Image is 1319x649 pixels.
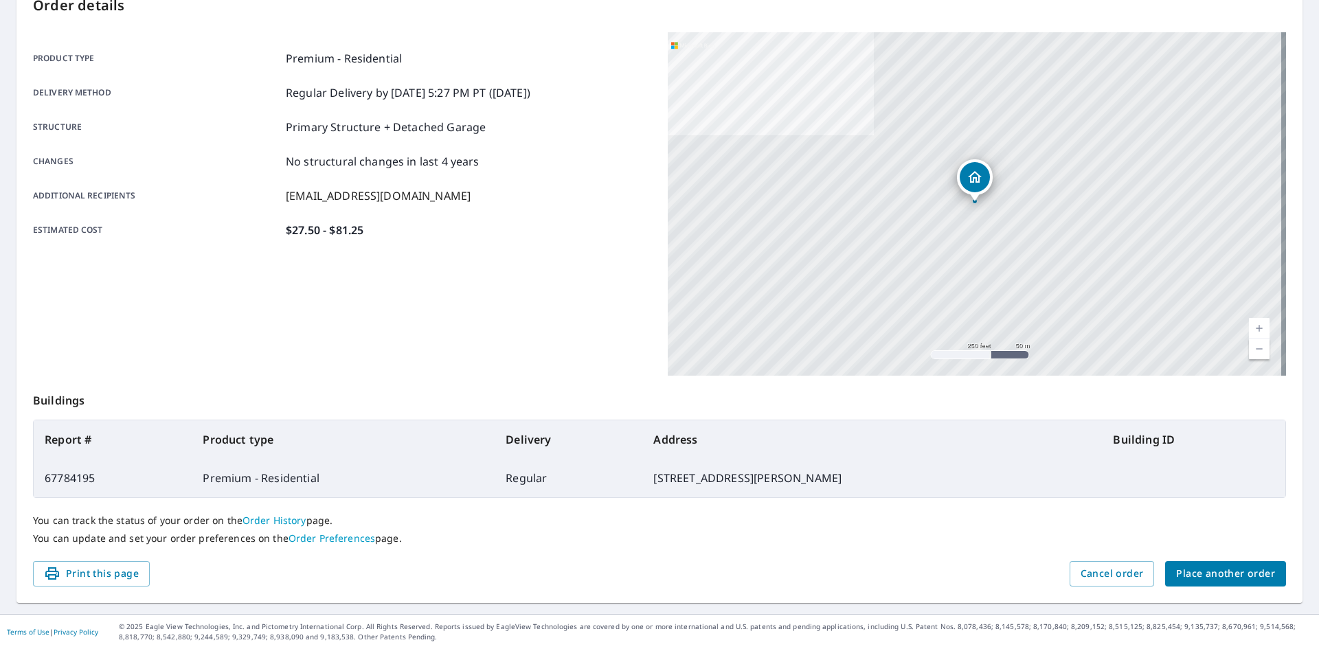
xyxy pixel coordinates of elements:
[34,459,192,497] td: 67784195
[33,50,280,67] p: Product type
[642,420,1102,459] th: Address
[44,565,139,582] span: Print this page
[495,459,642,497] td: Regular
[289,532,375,545] a: Order Preferences
[119,622,1312,642] p: © 2025 Eagle View Technologies, Inc. and Pictometry International Corp. All Rights Reserved. Repo...
[286,153,480,170] p: No structural changes in last 4 years
[642,459,1102,497] td: [STREET_ADDRESS][PERSON_NAME]
[243,514,306,527] a: Order History
[33,187,280,204] p: Additional recipients
[33,153,280,170] p: Changes
[192,459,495,497] td: Premium - Residential
[1249,339,1270,359] a: Current Level 17, Zoom Out
[34,420,192,459] th: Report #
[192,420,495,459] th: Product type
[1081,565,1144,582] span: Cancel order
[286,187,471,204] p: [EMAIL_ADDRESS][DOMAIN_NAME]
[957,159,993,202] div: Dropped pin, building 1, Residential property, 2526 Vermillion St Lake Station, IN 46405
[1102,420,1285,459] th: Building ID
[7,627,49,637] a: Terms of Use
[1070,561,1155,587] button: Cancel order
[286,50,402,67] p: Premium - Residential
[1165,561,1286,587] button: Place another order
[33,119,280,135] p: Structure
[1249,318,1270,339] a: Current Level 17, Zoom In
[286,84,530,101] p: Regular Delivery by [DATE] 5:27 PM PT ([DATE])
[33,84,280,101] p: Delivery method
[33,514,1286,527] p: You can track the status of your order on the page.
[286,222,363,238] p: $27.50 - $81.25
[33,222,280,238] p: Estimated cost
[33,532,1286,545] p: You can update and set your order preferences on the page.
[33,376,1286,420] p: Buildings
[54,627,98,637] a: Privacy Policy
[495,420,642,459] th: Delivery
[33,561,150,587] button: Print this page
[7,628,98,636] p: |
[286,119,486,135] p: Primary Structure + Detached Garage
[1176,565,1275,582] span: Place another order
